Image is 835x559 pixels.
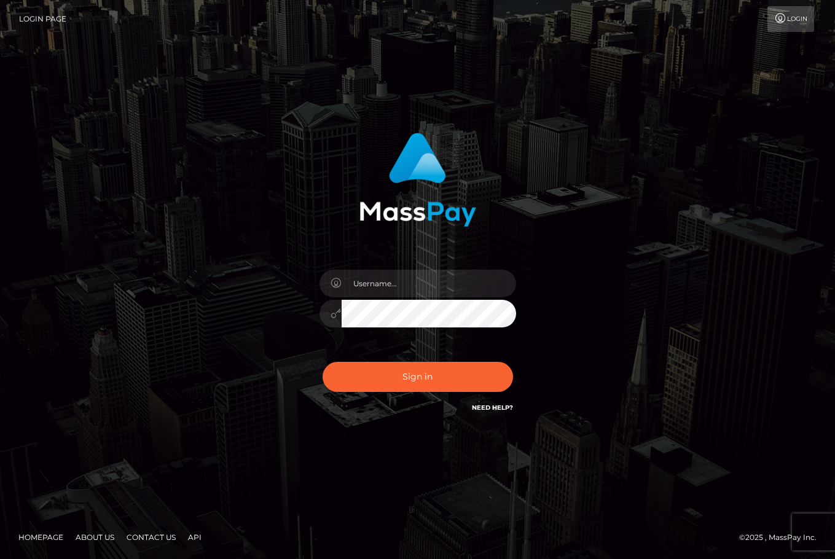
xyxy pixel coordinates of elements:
[767,6,814,32] a: Login
[71,528,119,547] a: About Us
[472,404,513,412] a: Need Help?
[19,6,66,32] a: Login Page
[342,270,516,297] input: Username...
[183,528,206,547] a: API
[122,528,181,547] a: Contact Us
[14,528,68,547] a: Homepage
[323,362,513,392] button: Sign in
[739,531,826,544] div: © 2025 , MassPay Inc.
[359,133,476,227] img: MassPay Login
